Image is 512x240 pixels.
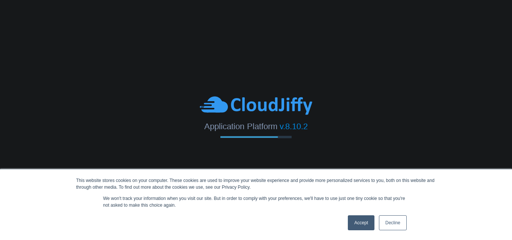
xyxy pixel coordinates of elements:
img: CloudJiffy-Blue.svg [200,95,312,116]
div: This website stores cookies on your computer. These cookies are used to improve your website expe... [76,177,436,191]
a: Accept [348,215,374,230]
a: Decline [379,215,407,230]
span: Application Platform [204,121,277,131]
p: We won't track your information when you visit our site. But in order to comply with your prefere... [103,195,409,209]
span: v.8.10.2 [280,121,308,131]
